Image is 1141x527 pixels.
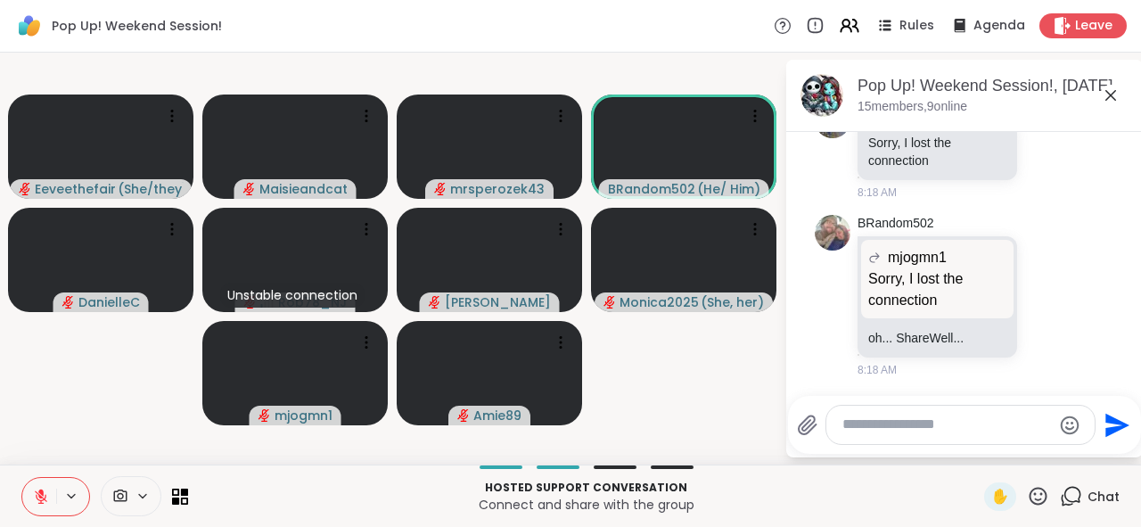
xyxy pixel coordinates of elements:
span: Leave [1075,17,1112,35]
span: audio-muted [603,296,616,309]
div: Pop Up! Weekend Session!, [DATE] [858,75,1129,97]
p: Sorry, I lost the connection [868,134,1006,169]
p: Connect and share with the group [199,496,973,514]
p: 15 members, 9 online [858,98,967,116]
span: audio-muted [62,296,75,309]
img: Pop Up! Weekend Session!, Oct 11 [800,74,843,117]
span: ( She/they ) [118,180,183,198]
span: Chat [1088,488,1120,506]
span: Monica2025 [620,293,699,311]
span: Pop Up! Weekend Session! [52,17,222,35]
p: Hosted support conversation [199,480,973,496]
img: https://sharewell-space-live.sfo3.digitaloceanspaces.com/user-generated/127af2b2-1259-4cf0-9fd7-7... [815,215,850,251]
span: mjogmn1 [275,407,332,424]
img: ShareWell Logomark [14,11,45,41]
a: BRandom502 [858,215,934,233]
textarea: Type your message [842,416,1051,434]
button: Send [1096,405,1136,445]
button: Emoji picker [1059,415,1080,436]
span: audio-muted [243,183,256,195]
span: audio-muted [259,409,271,422]
span: audio-muted [434,183,447,195]
span: mjogmn1 [888,247,947,268]
span: mrsperozek43 [450,180,545,198]
div: Unstable connection [220,283,365,308]
span: audio-muted [457,409,470,422]
span: [PERSON_NAME] [445,293,551,311]
span: Rules [899,17,934,35]
span: audio-muted [19,183,31,195]
span: DanielleC [78,293,140,311]
span: ( She, her ) [701,293,764,311]
span: audio-muted [429,296,441,309]
span: Agenda [973,17,1025,35]
span: Eeveethefairy [35,180,116,198]
span: BRandom502 [608,180,695,198]
span: 8:18 AM [858,362,897,378]
span: ( He/ Him ) [697,180,760,198]
p: Sorry, I lost the connection [868,268,1006,311]
span: Maisieandcat [259,180,348,198]
span: Amie89 [473,407,521,424]
span: 8:18 AM [858,185,897,201]
p: oh... ShareWell... [868,329,1006,347]
span: ✋ [991,486,1009,507]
